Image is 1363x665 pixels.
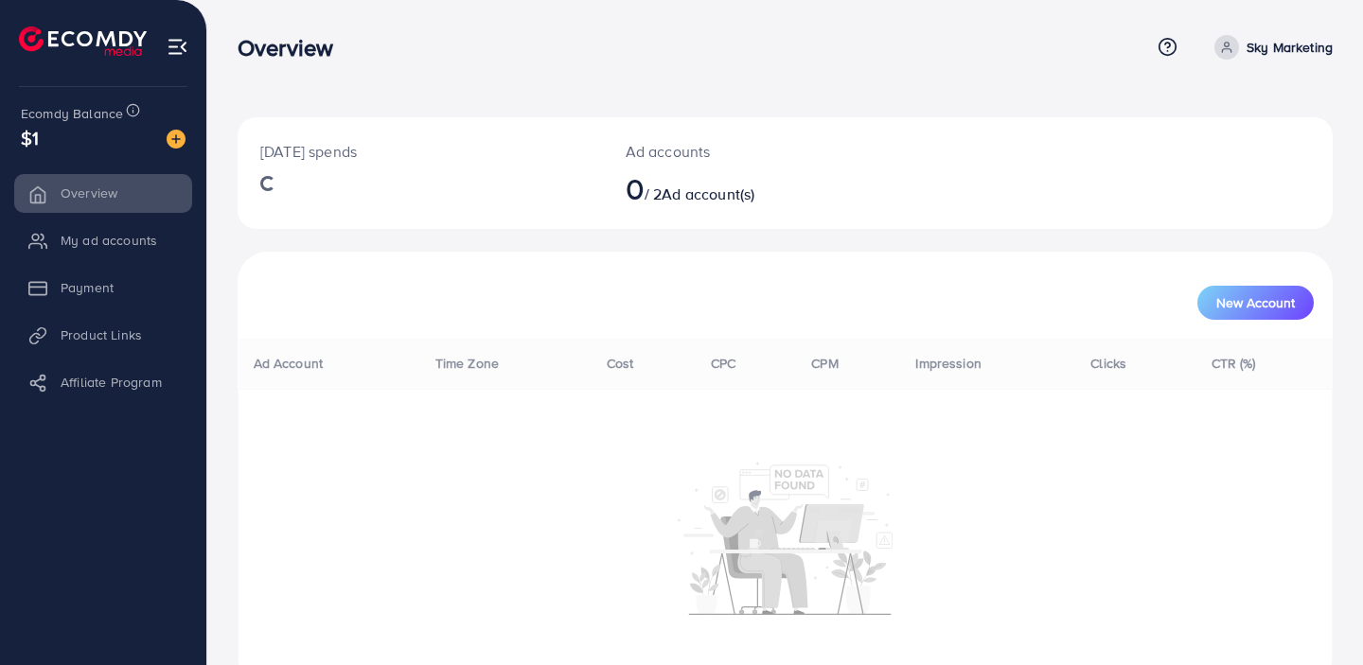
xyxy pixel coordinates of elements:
h3: Overview [238,34,348,61]
img: image [167,130,186,149]
a: Sky Marketing [1207,35,1333,60]
p: [DATE] spends [260,140,580,163]
span: $1 [21,124,39,151]
img: menu [167,36,188,58]
p: Sky Marketing [1247,36,1333,59]
span: 0 [626,166,645,210]
h2: / 2 [626,170,854,206]
p: Ad accounts [626,140,854,163]
span: Ad account(s) [662,184,754,204]
img: logo [19,26,147,56]
span: Ecomdy Balance [21,104,123,123]
button: New Account [1197,286,1314,320]
span: New Account [1216,296,1295,309]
